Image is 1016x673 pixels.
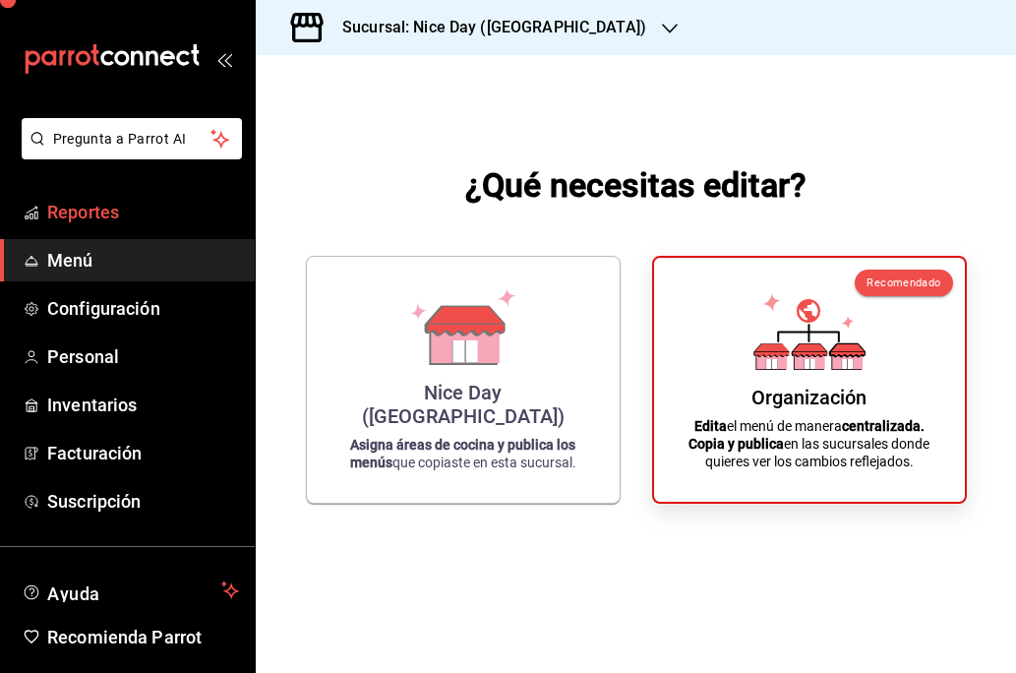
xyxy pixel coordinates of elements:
[14,143,242,163] a: Pregunta a Parrot AI
[751,386,867,409] div: Organización
[22,118,242,159] button: Pregunta a Parrot AI
[47,624,239,650] span: Recomienda Parrot
[47,392,239,418] span: Inventarios
[53,129,211,150] span: Pregunta a Parrot AI
[678,417,941,470] p: el menú de manera en las sucursales donde quieres ver los cambios reflejados.
[350,437,576,470] strong: Asigna áreas de cocina y publica los menús
[867,276,940,289] span: Recomendado
[694,418,727,434] strong: Edita
[47,579,213,602] span: Ayuda
[47,488,239,515] span: Suscripción
[465,161,807,209] h1: ¿Qué necesitas editar?
[47,247,239,274] span: Menú
[47,199,239,225] span: Reportes
[842,418,925,434] strong: centralizada.
[47,343,239,370] span: Personal
[47,295,239,322] span: Configuración
[330,436,596,471] p: que copiaste en esta sucursal.
[216,51,232,67] button: open_drawer_menu
[688,436,784,452] strong: Copia y publica
[327,16,646,39] h3: Sucursal: Nice Day ([GEOGRAPHIC_DATA])
[47,440,239,466] span: Facturación
[330,381,596,428] div: Nice Day ([GEOGRAPHIC_DATA])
